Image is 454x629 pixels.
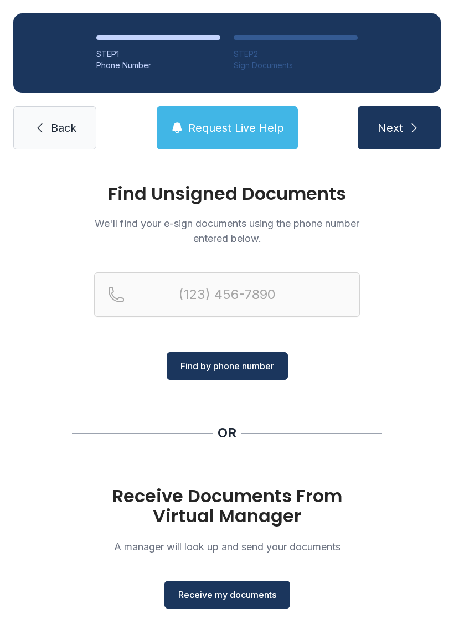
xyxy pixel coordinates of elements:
[378,120,403,136] span: Next
[180,359,274,373] span: Find by phone number
[94,539,360,554] p: A manager will look up and send your documents
[178,588,276,601] span: Receive my documents
[96,60,220,71] div: Phone Number
[94,272,360,317] input: Reservation phone number
[234,60,358,71] div: Sign Documents
[94,185,360,203] h1: Find Unsigned Documents
[51,120,76,136] span: Back
[234,49,358,60] div: STEP 2
[94,486,360,526] h1: Receive Documents From Virtual Manager
[94,216,360,246] p: We'll find your e-sign documents using the phone number entered below.
[96,49,220,60] div: STEP 1
[188,120,284,136] span: Request Live Help
[218,424,236,442] div: OR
